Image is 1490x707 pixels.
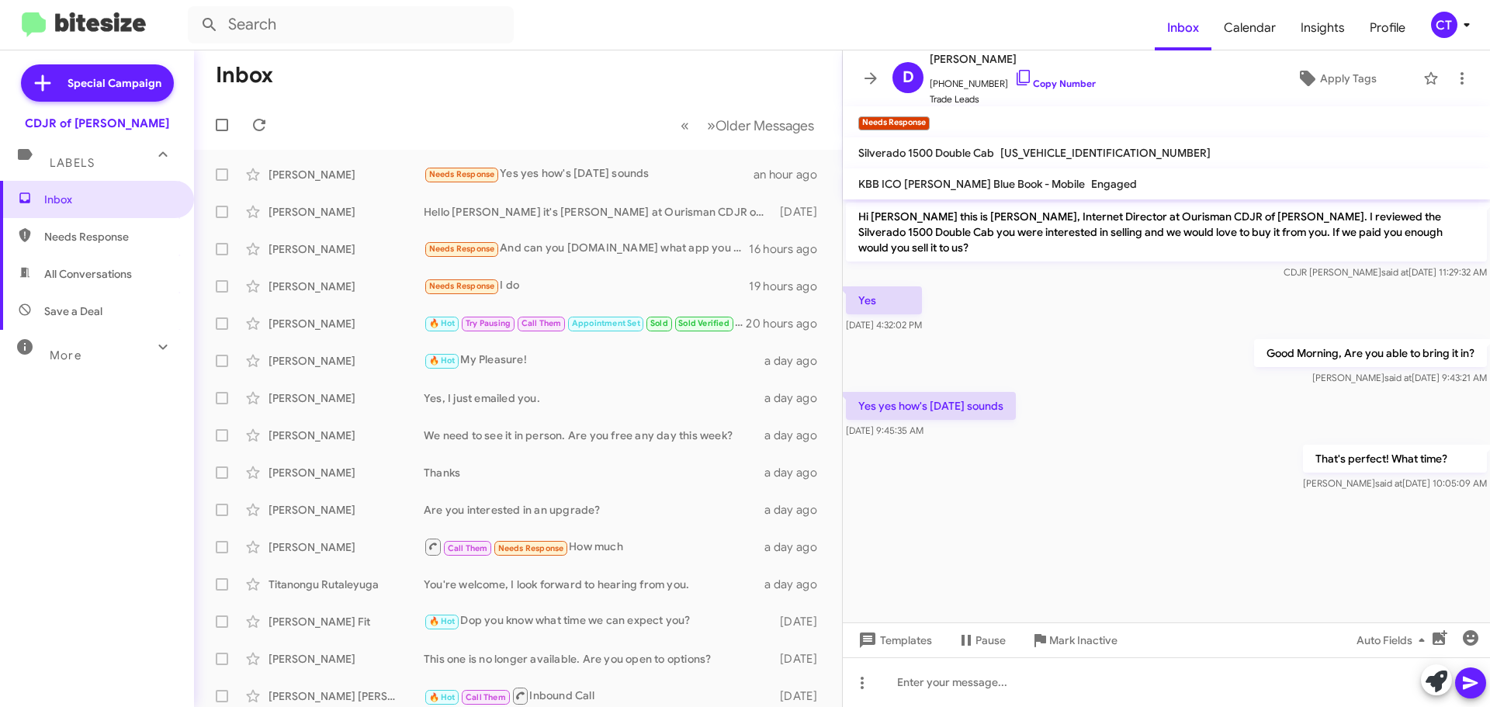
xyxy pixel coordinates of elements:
[749,279,830,294] div: 19 hours ago
[216,63,273,88] h1: Inbox
[424,314,746,332] div: Mrs. [PERSON_NAME], Your wire was received on the 14th. Thank you
[846,286,922,314] p: Yes
[424,537,764,556] div: How much
[269,390,424,406] div: [PERSON_NAME]
[429,692,456,702] span: 🔥 Hot
[466,692,506,702] span: Call Them
[424,390,764,406] div: Yes, I just emailed you.
[764,465,830,480] div: a day ago
[698,109,823,141] button: Next
[44,229,176,244] span: Needs Response
[424,465,764,480] div: Thanks
[671,109,698,141] button: Previous
[424,165,754,183] div: Yes yes how's [DATE] sounds
[424,240,749,258] div: And can you [DOMAIN_NAME] what app you all are using when you make those cute videos
[466,318,511,328] span: Try Pausing
[521,318,562,328] span: Call Them
[764,353,830,369] div: a day ago
[1049,626,1117,654] span: Mark Inactive
[772,688,830,704] div: [DATE]
[269,614,424,629] div: [PERSON_NAME] Fit
[846,392,1016,420] p: Yes yes how's [DATE] sounds
[188,6,514,43] input: Search
[858,177,1085,191] span: KBB ICO [PERSON_NAME] Blue Book - Mobile
[764,428,830,443] div: a day ago
[764,502,830,518] div: a day ago
[269,204,424,220] div: [PERSON_NAME]
[429,244,495,254] span: Needs Response
[1303,477,1487,489] span: [PERSON_NAME] [DATE] 10:05:09 AM
[858,146,994,160] span: Silverado 1500 Double Cab
[1155,5,1211,50] a: Inbox
[754,167,830,182] div: an hour ago
[1091,177,1137,191] span: Engaged
[269,651,424,667] div: [PERSON_NAME]
[930,92,1096,107] span: Trade Leads
[858,116,930,130] small: Needs Response
[448,543,488,553] span: Call Them
[772,614,830,629] div: [DATE]
[764,539,830,555] div: a day ago
[846,425,923,436] span: [DATE] 9:45:35 AM
[975,626,1006,654] span: Pause
[269,688,424,704] div: [PERSON_NAME] [PERSON_NAME]
[429,355,456,366] span: 🔥 Hot
[1431,12,1457,38] div: CT
[846,203,1487,262] p: Hi [PERSON_NAME] this is [PERSON_NAME], Internet Director at Ourisman CDJR of [PERSON_NAME]. I re...
[930,68,1096,92] span: [PHONE_NUMBER]
[498,543,564,553] span: Needs Response
[269,353,424,369] div: [PERSON_NAME]
[1211,5,1288,50] a: Calendar
[424,651,772,667] div: This one is no longer available. Are you open to options?
[1357,5,1418,50] a: Profile
[681,116,689,135] span: «
[772,651,830,667] div: [DATE]
[269,316,424,331] div: [PERSON_NAME]
[1284,266,1487,278] span: CDJR [PERSON_NAME] [DATE] 11:29:32 AM
[944,626,1018,654] button: Pause
[1375,477,1402,489] span: said at
[1000,146,1211,160] span: [US_VEHICLE_IDENTIFICATION_NUMBER]
[424,686,772,705] div: Inbound Call
[672,109,823,141] nav: Page navigation example
[846,319,922,331] span: [DATE] 4:32:02 PM
[50,348,81,362] span: More
[1288,5,1357,50] a: Insights
[269,279,424,294] div: [PERSON_NAME]
[930,50,1096,68] span: [PERSON_NAME]
[764,577,830,592] div: a day ago
[429,169,495,179] span: Needs Response
[424,204,772,220] div: Hello [PERSON_NAME] it's [PERSON_NAME] at Ourisman CDJR of [PERSON_NAME]. Was our staff able to h...
[1018,626,1130,654] button: Mark Inactive
[903,65,914,90] span: D
[772,204,830,220] div: [DATE]
[424,428,764,443] div: We need to see it in person. Are you free any day this week?
[707,116,716,135] span: »
[424,277,749,295] div: I do
[424,502,764,518] div: Are you interested in an upgrade?
[269,539,424,555] div: [PERSON_NAME]
[843,626,944,654] button: Templates
[1344,626,1443,654] button: Auto Fields
[1014,78,1096,89] a: Copy Number
[269,465,424,480] div: [PERSON_NAME]
[749,241,830,257] div: 16 hours ago
[1312,372,1487,383] span: [PERSON_NAME] [DATE] 9:43:21 AM
[429,616,456,626] span: 🔥 Hot
[1381,266,1409,278] span: said at
[68,75,161,91] span: Special Campaign
[424,612,772,630] div: Dop you know what time we can expect you?
[746,316,830,331] div: 20 hours ago
[1357,626,1431,654] span: Auto Fields
[21,64,174,102] a: Special Campaign
[269,167,424,182] div: [PERSON_NAME]
[269,577,424,592] div: Titanongu Rutaleyuga
[572,318,640,328] span: Appointment Set
[1418,12,1473,38] button: CT
[44,192,176,207] span: Inbox
[269,502,424,518] div: [PERSON_NAME]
